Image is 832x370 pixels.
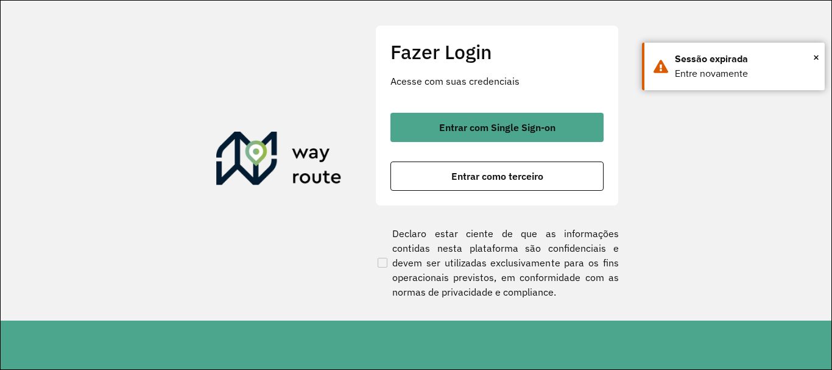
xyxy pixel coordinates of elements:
p: Acesse com suas credenciais [390,74,604,88]
h2: Fazer Login [390,40,604,63]
img: Roteirizador AmbevTech [216,132,342,190]
span: Entrar como terceiro [451,171,543,181]
div: Entre novamente [675,66,816,81]
button: button [390,162,604,191]
label: Declaro estar ciente de que as informações contidas nesta plataforma são confidenciais e devem se... [375,226,619,299]
button: Close [813,48,819,66]
span: Entrar com Single Sign-on [439,123,555,132]
div: Sessão expirada [675,52,816,66]
span: × [813,48,819,66]
button: button [390,113,604,142]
